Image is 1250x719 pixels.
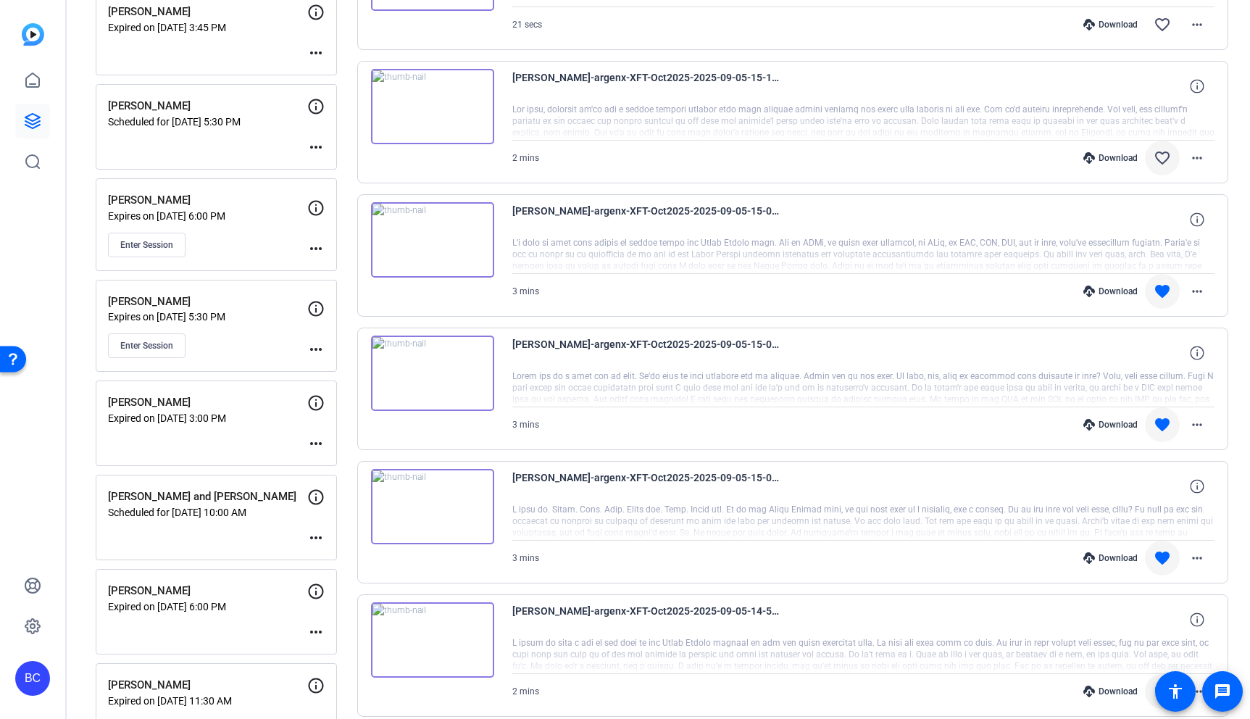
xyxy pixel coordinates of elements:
[108,311,307,323] p: Expires on [DATE] 5:30 PM
[371,469,494,544] img: thumb-nail
[307,240,325,257] mat-icon: more_horiz
[1076,152,1145,164] div: Download
[1076,19,1145,30] div: Download
[108,412,307,424] p: Expired on [DATE] 3:00 PM
[120,340,173,352] span: Enter Session
[512,420,539,430] span: 3 mins
[15,661,50,696] div: BC
[22,23,44,46] img: blue-gradient.svg
[108,695,307,707] p: Expired on [DATE] 11:30 AM
[108,210,307,222] p: Expires on [DATE] 6:00 PM
[108,583,307,599] p: [PERSON_NAME]
[108,22,307,33] p: Expired on [DATE] 3:45 PM
[108,294,307,310] p: [PERSON_NAME]
[108,98,307,115] p: [PERSON_NAME]
[512,20,542,30] span: 21 secs
[108,233,186,257] button: Enter Session
[512,686,539,697] span: 2 mins
[1154,16,1171,33] mat-icon: favorite_border
[512,602,780,637] span: [PERSON_NAME]-argenx-XFT-Oct2025-2025-09-05-14-58-43-120-0
[1188,683,1206,700] mat-icon: more_horiz
[1076,286,1145,297] div: Download
[1154,549,1171,567] mat-icon: favorite
[1076,686,1145,697] div: Download
[512,153,539,163] span: 2 mins
[108,116,307,128] p: Scheduled for [DATE] 5:30 PM
[1188,149,1206,167] mat-icon: more_horiz
[307,529,325,546] mat-icon: more_horiz
[512,286,539,296] span: 3 mins
[108,394,307,411] p: [PERSON_NAME]
[1154,149,1171,167] mat-icon: favorite_border
[307,435,325,452] mat-icon: more_horiz
[1076,419,1145,431] div: Download
[512,469,780,504] span: [PERSON_NAME]-argenx-XFT-Oct2025-2025-09-05-15-01-11-331-0
[1188,416,1206,433] mat-icon: more_horiz
[512,553,539,563] span: 3 mins
[307,341,325,358] mat-icon: more_horiz
[1214,683,1231,700] mat-icon: message
[1188,549,1206,567] mat-icon: more_horiz
[307,138,325,156] mat-icon: more_horiz
[1188,283,1206,300] mat-icon: more_horiz
[108,333,186,358] button: Enter Session
[120,239,173,251] span: Enter Session
[1154,283,1171,300] mat-icon: favorite
[108,489,307,505] p: [PERSON_NAME] and [PERSON_NAME]
[371,69,494,144] img: thumb-nail
[108,677,307,694] p: [PERSON_NAME]
[1167,683,1184,700] mat-icon: accessibility
[371,602,494,678] img: thumb-nail
[1076,552,1145,564] div: Download
[371,336,494,411] img: thumb-nail
[108,507,307,518] p: Scheduled for [DATE] 10:00 AM
[371,202,494,278] img: thumb-nail
[512,336,780,370] span: [PERSON_NAME]-argenx-XFT-Oct2025-2025-09-05-15-04-25-976-0
[512,202,780,237] span: [PERSON_NAME]-argenx-XFT-Oct2025-2025-09-05-15-07-59-317-0
[512,69,780,104] span: [PERSON_NAME]-argenx-XFT-Oct2025-2025-09-05-15-11-03-833-0
[108,192,307,209] p: [PERSON_NAME]
[307,44,325,62] mat-icon: more_horiz
[1188,16,1206,33] mat-icon: more_horiz
[1154,683,1171,700] mat-icon: favorite
[108,4,307,20] p: [PERSON_NAME]
[307,623,325,641] mat-icon: more_horiz
[108,601,307,612] p: Expired on [DATE] 6:00 PM
[1154,416,1171,433] mat-icon: favorite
